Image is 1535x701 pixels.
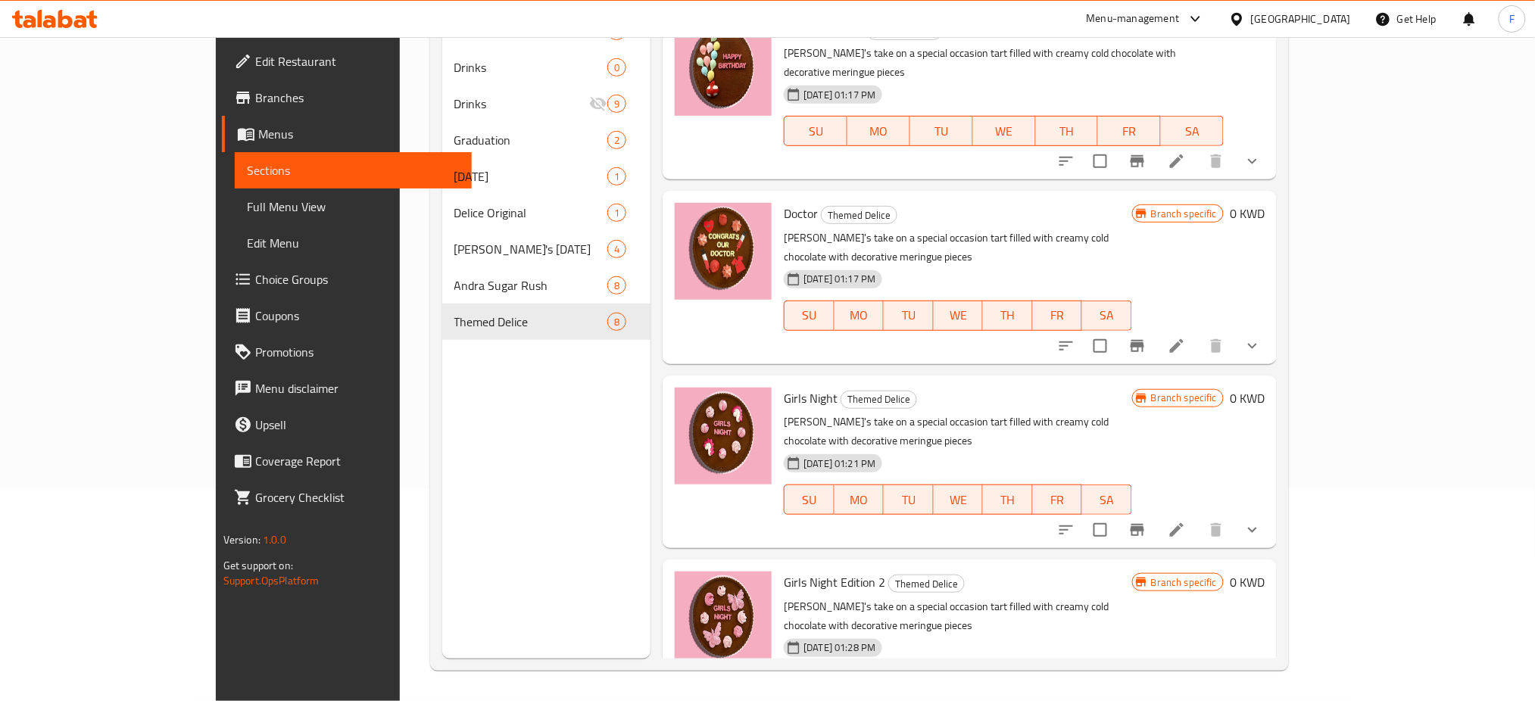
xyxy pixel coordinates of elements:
[235,152,473,188] a: Sections
[841,391,917,409] div: Themed Delice
[1119,143,1156,179] button: Branch-specific-item
[989,304,1027,326] span: TH
[1119,328,1156,364] button: Branch-specific-item
[608,170,626,184] span: 1
[889,575,964,593] span: Themed Delice
[1119,512,1156,548] button: Branch-specific-item
[258,125,460,143] span: Menus
[1230,388,1265,409] h6: 0 KWD
[835,484,884,515] button: MO
[797,88,881,102] span: [DATE] 01:17 PM
[847,116,910,146] button: MO
[841,391,916,408] span: Themed Delice
[442,7,651,346] nav: Menu sections
[222,407,473,443] a: Upsell
[442,122,651,158] div: Graduation2
[442,195,651,231] div: Delice Original1
[222,261,473,298] a: Choice Groups
[607,240,626,258] div: items
[454,204,607,222] div: Delice Original
[1509,11,1515,27] span: F
[1033,301,1083,331] button: FR
[608,315,626,329] span: 8
[607,131,626,149] div: items
[973,116,1036,146] button: WE
[223,571,320,590] a: Support.OpsPlatform
[979,120,1030,142] span: WE
[1161,116,1224,146] button: SA
[454,240,607,258] div: Andra's Ramadan
[675,572,772,668] img: Girls Night Edition 2
[784,484,834,515] button: SU
[255,89,460,107] span: Branches
[884,484,934,515] button: TU
[442,158,651,195] div: [DATE]1
[1230,572,1265,593] h6: 0 KWD
[1084,330,1116,362] span: Select to update
[454,58,607,76] span: Drinks
[835,301,884,331] button: MO
[1048,512,1084,548] button: sort-choices
[454,313,607,331] span: Themed Delice
[608,279,626,293] span: 8
[910,116,973,146] button: TU
[1230,203,1265,224] h6: 0 KWD
[263,530,286,550] span: 1.0.0
[608,242,626,257] span: 4
[454,240,607,258] span: [PERSON_NAME]'s [DATE]
[797,272,881,286] span: [DATE] 01:17 PM
[247,234,460,252] span: Edit Menu
[841,304,878,326] span: MO
[784,202,818,225] span: Doctor
[1167,120,1218,142] span: SA
[989,489,1027,511] span: TH
[607,276,626,294] div: items
[1084,514,1116,546] span: Select to update
[1198,143,1234,179] button: delete
[442,86,651,122] div: Drinks9
[442,267,651,304] div: Andra Sugar Rush8
[784,301,834,331] button: SU
[1042,120,1093,142] span: TH
[255,343,460,361] span: Promotions
[1033,484,1083,515] button: FR
[1048,328,1084,364] button: sort-choices
[1145,575,1223,590] span: Branch specific
[841,489,878,511] span: MO
[235,225,473,261] a: Edit Menu
[888,575,965,593] div: Themed Delice
[255,488,460,506] span: Grocery Checklist
[222,334,473,370] a: Promotions
[1036,116,1099,146] button: TH
[1082,484,1132,515] button: SA
[1145,391,1223,405] span: Branch specific
[1230,19,1265,40] h6: 0 KWD
[222,116,473,152] a: Menus
[607,167,626,185] div: items
[454,95,589,113] div: Drinks
[247,161,460,179] span: Sections
[784,387,838,410] span: Girls Night
[255,270,460,288] span: Choice Groups
[255,307,460,325] span: Coupons
[442,231,651,267] div: [PERSON_NAME]'s [DATE]4
[1198,328,1234,364] button: delete
[791,120,841,142] span: SU
[1039,489,1077,511] span: FR
[983,484,1033,515] button: TH
[890,304,928,326] span: TU
[222,79,473,116] a: Branches
[454,276,607,294] span: Andra Sugar Rush
[1234,143,1271,179] button: show more
[1088,304,1126,326] span: SA
[222,370,473,407] a: Menu disclaimer
[442,304,651,340] div: Themed Delice8
[1243,521,1262,539] svg: Show Choices
[247,198,460,216] span: Full Menu View
[934,484,984,515] button: WE
[675,203,772,300] img: Doctor
[784,44,1224,82] p: [PERSON_NAME]'s take on a special occasion tart filled with creamy cold chocolate with decorative...
[454,167,607,185] span: [DATE]
[608,61,626,75] span: 0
